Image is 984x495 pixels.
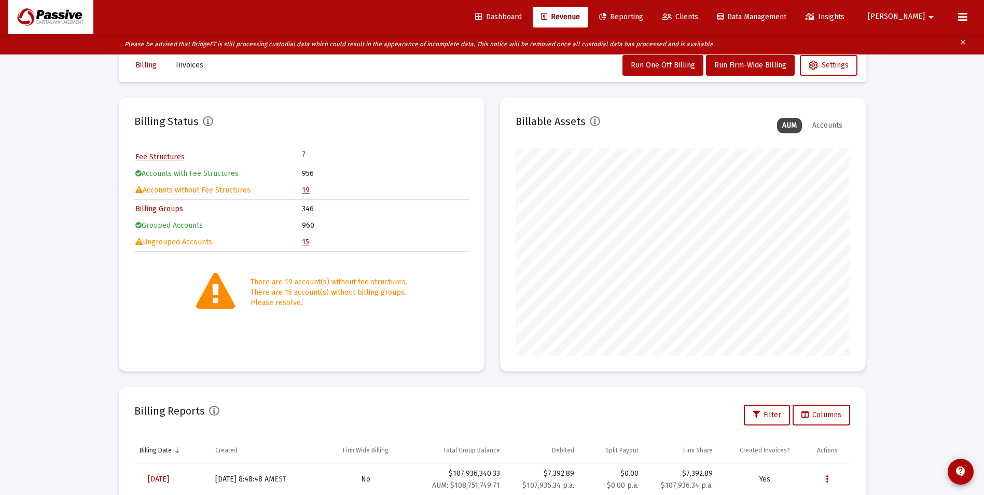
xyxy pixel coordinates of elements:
td: 346 [302,201,468,217]
div: $107,936,340.33 [417,469,500,491]
button: Settings [800,55,857,76]
a: Data Management [709,7,795,27]
a: Billing Groups [135,204,183,213]
span: Invoices [176,61,203,70]
td: 7 [302,149,385,160]
mat-icon: clear [959,36,967,52]
div: $7,392.89 [510,469,574,479]
span: Dashboard [475,12,522,21]
a: [DATE] [140,469,177,490]
div: $0.00 [585,469,639,491]
td: Column Firm Share [644,438,718,463]
td: Grouped Accounts [135,218,301,233]
a: Dashboard [467,7,530,27]
div: [DATE] 8:48:48 AM [215,474,314,485]
div: Firm Share [683,446,713,455]
div: There are 15 account(s) without billing groups. [251,287,407,298]
td: Column Billing Date [134,438,210,463]
span: [DATE] [148,475,169,484]
a: Reporting [591,7,652,27]
td: Accounts with Fee Structures [135,166,301,182]
div: Billing Date [140,446,172,455]
div: No [325,474,406,485]
div: Accounts [807,118,848,133]
a: Clients [654,7,706,27]
div: Firm Wide Billing [343,446,389,455]
a: Fee Structures [135,153,185,161]
a: 19 [302,186,310,195]
span: Run One Off Billing [631,61,695,70]
mat-icon: arrow_drop_down [925,7,937,27]
span: [PERSON_NAME] [868,12,925,21]
div: Debited [552,446,574,455]
small: AUM: $108,751,749.71 [432,481,500,490]
td: Column Created [210,438,320,463]
span: Clients [662,12,698,21]
h2: Billable Assets [516,113,586,130]
small: $0.00 p.a. [607,481,639,490]
span: Run Firm-Wide Billing [714,61,786,70]
td: 956 [302,166,468,182]
img: Dashboard [16,7,86,27]
a: 15 [302,238,309,246]
td: Accounts without Fee Structures [135,183,301,198]
small: $107,936.34 p.a. [661,481,713,490]
span: Reporting [599,12,643,21]
div: $7,392.89 [649,469,713,479]
button: Billing [127,55,165,76]
span: Billing [135,61,157,70]
span: Revenue [541,12,580,21]
td: Column Actions [812,438,850,463]
div: Actions [817,446,838,455]
td: Column Firm Wide Billing [320,438,411,463]
button: Run One Off Billing [622,55,703,76]
div: Please resolve. [251,298,407,308]
small: $107,936.34 p.a. [522,481,574,490]
button: Filter [744,405,790,425]
small: EST [274,475,286,484]
td: Column Debited [505,438,579,463]
span: Columns [801,410,841,419]
div: Created Invoices? [740,446,790,455]
button: Invoices [168,55,212,76]
td: Column Split Payout [579,438,644,463]
button: [PERSON_NAME] [855,6,950,27]
td: 960 [302,218,468,233]
span: Settings [809,61,849,70]
a: Insights [797,7,853,27]
div: Created [215,446,238,455]
i: Please be advised that BridgeFT is still processing custodial data which could result in the appe... [124,40,715,48]
div: AUM [777,118,802,133]
h2: Billing Status [134,113,199,130]
div: Split Payout [605,446,639,455]
td: Column Created Invoices? [718,438,812,463]
a: Revenue [533,7,588,27]
span: Filter [753,410,781,419]
td: Ungrouped Accounts [135,235,301,250]
h2: Billing Reports [134,403,205,419]
span: Insights [806,12,844,21]
div: Yes [723,474,807,485]
div: There are 19 account(s) without fee structures. [251,277,407,287]
span: Data Management [717,12,786,21]
button: Columns [793,405,850,425]
div: Total Group Balance [443,446,500,455]
button: Run Firm-Wide Billing [706,55,795,76]
td: Column Total Group Balance [411,438,505,463]
mat-icon: contact_support [954,465,967,478]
